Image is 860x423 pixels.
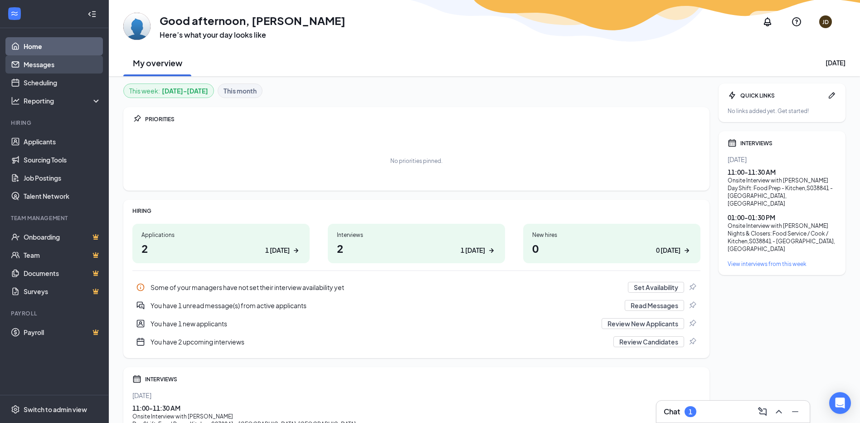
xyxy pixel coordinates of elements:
b: This month [224,86,257,96]
div: Open Intercom Messenger [829,392,851,414]
svg: DoubleChatActive [136,301,145,310]
svg: Analysis [11,96,20,105]
button: Set Availability [628,282,684,293]
a: Home [24,37,101,55]
svg: Settings [11,405,20,414]
svg: Calendar [132,374,141,384]
a: SurveysCrown [24,282,101,300]
div: Reporting [24,96,102,105]
div: New hires [532,231,691,239]
div: 0 [DATE] [656,246,680,255]
div: Nights & Closers: Food Service / Cook / Kitchen , S038841 - [GEOGRAPHIC_DATA], [GEOGRAPHIC_DATA] [728,230,836,253]
svg: Pen [827,91,836,100]
div: You have 1 unread message(s) from active applicants [132,296,700,315]
div: 1 [689,408,692,416]
div: 1 [DATE] [265,246,290,255]
a: New hires00 [DATE]ArrowRight [523,224,700,263]
div: [DATE] [826,58,845,67]
div: [DATE] [728,155,836,164]
div: Some of your managers have not set their interview availability yet [151,283,622,292]
svg: Pin [688,319,697,328]
svg: UserEntity [136,319,145,328]
a: DocumentsCrown [24,264,101,282]
button: ChevronUp [772,404,786,419]
button: Minimize [788,404,802,419]
a: Messages [24,55,101,74]
img: Justin Dokes [123,13,151,40]
div: PRIORITIES [145,115,700,123]
div: 1 [DATE] [461,246,485,255]
div: Some of your managers have not set their interview availability yet [132,278,700,296]
div: INTERVIEWS [740,139,836,147]
a: OnboardingCrown [24,228,101,246]
h2: My overview [133,57,182,69]
svg: CalendarNew [136,337,145,346]
svg: Pin [688,301,697,310]
h1: Good afternoon, [PERSON_NAME] [160,13,345,28]
a: Talent Network [24,187,101,205]
svg: ComposeMessage [757,406,768,417]
h1: 2 [337,241,496,256]
div: Onsite Interview with [PERSON_NAME] [132,413,700,420]
div: Team Management [11,214,99,222]
svg: Info [136,283,145,292]
div: You have 2 upcoming interviews [151,337,608,346]
div: You have 1 new applicants [151,319,596,328]
a: Sourcing Tools [24,151,101,169]
h1: 0 [532,241,691,256]
div: Day Shift: Food Prep - Kitchen , S038841 - [GEOGRAPHIC_DATA], [GEOGRAPHIC_DATA] [728,184,836,207]
svg: ArrowRight [682,246,691,255]
div: [DATE] [132,391,700,400]
a: UserEntityYou have 1 new applicantsReview New ApplicantsPin [132,315,700,333]
svg: Minimize [790,406,801,417]
div: This week : [129,86,208,96]
svg: QuestionInfo [791,16,802,27]
a: Scheduling [24,74,101,92]
h3: Here’s what your day looks like [160,30,345,40]
a: InfoSome of your managers have not set their interview availability yetSet AvailabilityPin [132,278,700,296]
svg: Pin [688,283,697,292]
a: DoubleChatActiveYou have 1 unread message(s) from active applicantsRead MessagesPin [132,296,700,315]
svg: Pin [132,114,141,123]
a: Interviews21 [DATE]ArrowRight [328,224,505,263]
div: 01:00 - 01:30 PM [728,213,836,222]
div: No links added yet. Get started! [728,107,836,115]
svg: WorkstreamLogo [10,9,19,18]
button: Review New Applicants [602,318,684,329]
div: You have 1 new applicants [132,315,700,333]
div: You have 2 upcoming interviews [132,333,700,351]
a: Applications21 [DATE]ArrowRight [132,224,310,263]
div: Payroll [11,310,99,317]
a: Job Postings [24,169,101,187]
div: Hiring [11,119,99,127]
svg: Notifications [762,16,773,27]
div: HIRING [132,207,700,215]
a: TeamCrown [24,246,101,264]
b: [DATE] - [DATE] [162,86,208,96]
button: Review Candidates [613,336,684,347]
div: You have 1 unread message(s) from active applicants [151,301,619,310]
div: No priorities pinned. [390,157,442,165]
a: View interviews from this week [728,260,836,268]
button: ComposeMessage [755,404,770,419]
svg: ArrowRight [487,246,496,255]
div: 11:00 - 11:30 AM [728,167,836,177]
div: Applications [141,231,301,239]
a: PayrollCrown [24,323,101,341]
div: Onsite Interview with [PERSON_NAME] [728,222,836,230]
div: Onsite Interview with [PERSON_NAME] [728,177,836,184]
button: Read Messages [625,300,684,311]
a: Applicants [24,133,101,151]
svg: Calendar [728,138,737,148]
a: CalendarNewYou have 2 upcoming interviewsReview CandidatesPin [132,333,700,351]
div: JD [822,18,829,26]
div: 11:00 - 11:30 AM [132,403,700,413]
div: QUICK LINKS [740,92,824,99]
svg: Collapse [87,10,97,19]
div: Switch to admin view [24,405,87,414]
svg: ChevronUp [773,406,784,417]
h1: 2 [141,241,301,256]
svg: Bolt [728,91,737,100]
svg: ArrowRight [292,246,301,255]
